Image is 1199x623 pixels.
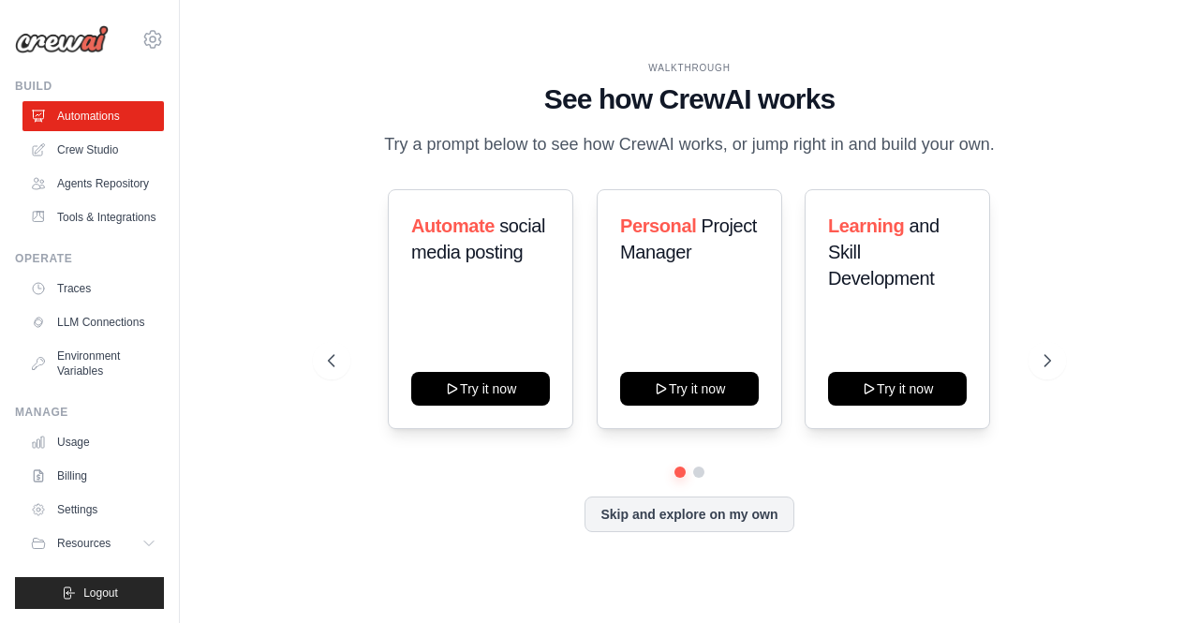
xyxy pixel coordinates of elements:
[22,341,164,386] a: Environment Variables
[22,202,164,232] a: Tools & Integrations
[22,101,164,131] a: Automations
[15,79,164,94] div: Build
[411,215,545,262] span: social media posting
[22,307,164,337] a: LLM Connections
[328,61,1050,75] div: WALKTHROUGH
[375,131,1004,158] p: Try a prompt below to see how CrewAI works, or jump right in and build your own.
[22,135,164,165] a: Crew Studio
[828,372,967,406] button: Try it now
[15,251,164,266] div: Operate
[828,215,940,289] span: and Skill Development
[15,405,164,420] div: Manage
[22,495,164,525] a: Settings
[1105,533,1199,623] iframe: Chat Widget
[620,215,696,236] span: Personal
[585,497,793,532] button: Skip and explore on my own
[15,577,164,609] button: Logout
[620,215,757,262] span: Project Manager
[328,82,1050,116] h1: See how CrewAI works
[57,536,111,551] span: Resources
[828,215,904,236] span: Learning
[83,586,118,601] span: Logout
[411,215,495,236] span: Automate
[22,274,164,304] a: Traces
[22,169,164,199] a: Agents Repository
[22,427,164,457] a: Usage
[411,372,550,406] button: Try it now
[620,372,759,406] button: Try it now
[22,461,164,491] a: Billing
[22,528,164,558] button: Resources
[15,25,109,53] img: Logo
